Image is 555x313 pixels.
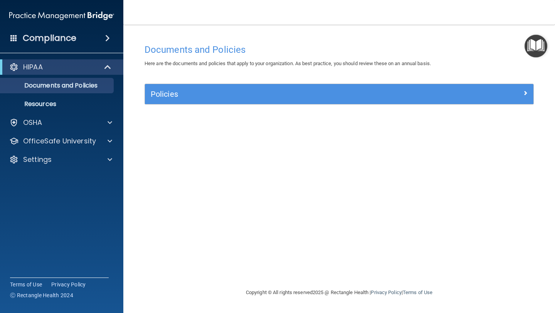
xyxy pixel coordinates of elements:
a: OfficeSafe University [9,136,112,146]
iframe: Drift Widget Chat Controller [422,258,546,289]
p: OSHA [23,118,42,127]
h4: Compliance [23,33,76,44]
a: Privacy Policy [371,289,401,295]
p: HIPAA [23,62,43,72]
p: Settings [23,155,52,164]
h4: Documents and Policies [145,45,534,55]
a: Terms of Use [10,281,42,288]
p: OfficeSafe University [23,136,96,146]
h5: Policies [151,90,431,98]
p: Resources [5,100,110,108]
span: Ⓒ Rectangle Health 2024 [10,291,73,299]
p: Documents and Policies [5,82,110,89]
a: HIPAA [9,62,112,72]
a: OSHA [9,118,112,127]
img: PMB logo [9,8,114,24]
a: Settings [9,155,112,164]
span: Here are the documents and policies that apply to your organization. As best practice, you should... [145,61,431,66]
div: Copyright © All rights reserved 2025 @ Rectangle Health | | [198,280,480,305]
button: Open Resource Center [525,35,547,57]
a: Terms of Use [403,289,432,295]
a: Privacy Policy [51,281,86,288]
a: Policies [151,88,528,100]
